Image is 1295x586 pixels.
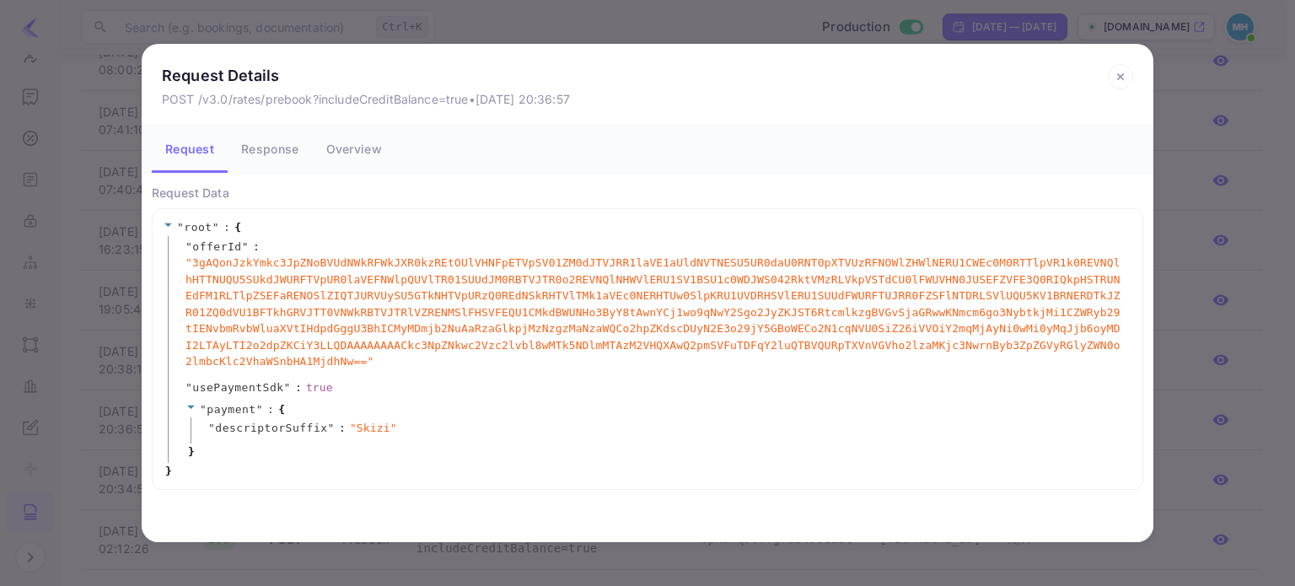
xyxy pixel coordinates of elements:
span: : [339,420,346,437]
span: " [284,381,291,394]
div: true [306,379,333,396]
span: root [184,221,212,234]
button: Overview [313,126,395,173]
span: : [223,219,230,236]
span: " [256,403,263,416]
p: Request Details [162,64,570,87]
span: : [267,401,274,418]
span: " Skizi " [350,420,397,437]
span: usePaymentSdk [192,379,283,396]
span: { [234,219,241,236]
span: payment [207,403,255,416]
span: " [212,221,219,234]
span: { [278,401,285,418]
span: } [185,444,195,460]
button: Response [228,126,312,173]
button: Request [152,126,228,173]
span: " [177,221,184,234]
span: " [185,381,192,394]
p: Request Data [152,184,1143,202]
span: " [200,403,207,416]
span: " [242,240,249,253]
span: " [328,422,335,434]
span: : [295,379,302,396]
span: } [163,463,172,480]
span: descriptorSuffix [215,420,327,437]
span: " 3gAQonJzkYmkc3JpZNoBVUdNWkRFWkJXR0kzREtOUlVHNFpETVpSV01ZM0dJTVJRR1laVE1aUldNVTNESU5UR0daU0RNT0p... [185,255,1123,370]
span: " [185,240,192,253]
p: POST /v3.0/rates/prebook?includeCreditBalance=true • [DATE] 20:36:57 [162,90,570,108]
span: " [208,422,215,434]
span: : [253,239,260,255]
span: offerId [192,239,241,255]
